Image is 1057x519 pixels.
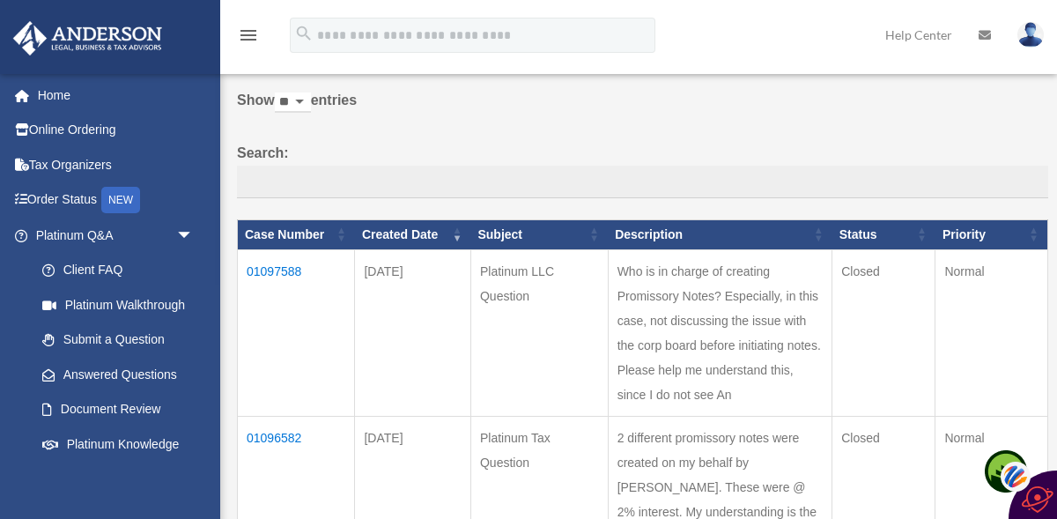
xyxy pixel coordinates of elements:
div: NEW [101,187,140,213]
td: Closed [832,249,935,416]
select: Showentries [275,93,311,113]
img: Anderson Advisors Platinum Portal [8,21,167,56]
label: Search: [237,141,1048,199]
a: Order StatusNEW [12,182,220,219]
td: 01097588 [238,249,355,416]
img: svg+xml;base64,PHN2ZyB3aWR0aD0iNDQiIGhlaWdodD0iNDQiIHZpZXdCb3g9IjAgMCA0NCA0NCIgZmlsbD0ibm9uZSIgeG... [1001,460,1031,493]
td: Normal [935,249,1048,416]
a: Home [12,78,220,113]
a: Platinum Walkthrough [25,287,211,323]
th: Priority: activate to sort column ascending [935,220,1048,250]
a: menu [238,31,259,46]
th: Description: activate to sort column ascending [608,220,832,250]
td: Platinum LLC Question [470,249,608,416]
th: Created Date: activate to sort column ascending [355,220,471,250]
a: Online Ordering [12,113,220,148]
td: [DATE] [355,249,471,416]
a: Document Review [25,392,211,427]
th: Subject: activate to sort column ascending [470,220,608,250]
label: Show entries [237,88,1048,130]
a: Submit a Question [25,323,211,358]
a: Client FAQ [25,253,211,288]
i: search [294,24,314,43]
a: Answered Questions [25,357,203,392]
span: arrow_drop_down [176,218,211,254]
th: Status: activate to sort column ascending [832,220,935,250]
input: Search: [237,166,1048,199]
i: menu [238,25,259,46]
a: Platinum Knowledge Room [25,426,211,483]
td: Who is in charge of creating Promissory Notes? Especially, in this case, not discussing the issue... [608,249,832,416]
img: User Pic [1017,22,1044,48]
th: Case Number: activate to sort column ascending [238,220,355,250]
a: Tax Organizers [12,147,220,182]
a: Platinum Q&Aarrow_drop_down [12,218,211,253]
